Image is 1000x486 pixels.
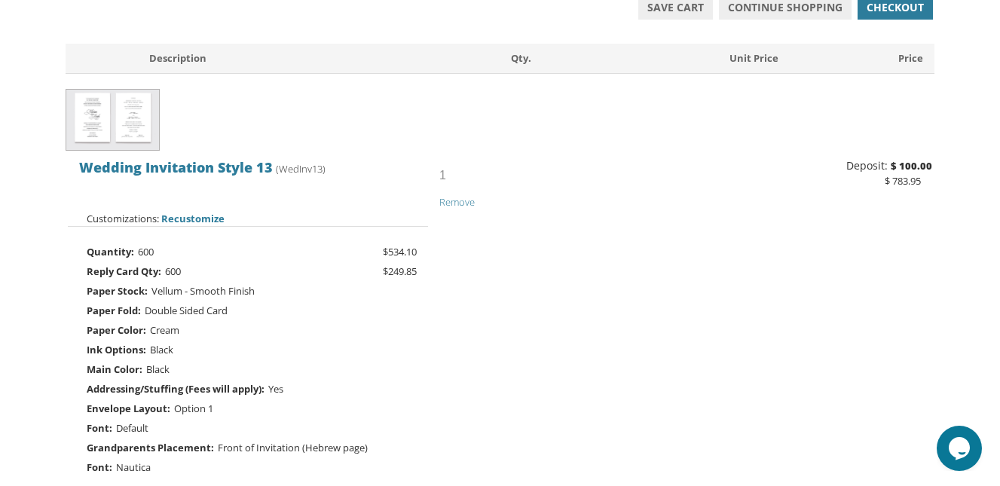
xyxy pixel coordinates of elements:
[439,194,475,209] a: Remove
[645,51,790,66] div: Unit Price
[116,460,151,474] span: Nautica
[87,281,148,301] span: Paper Stock:
[79,161,273,176] a: Wedding Invitation Style 13
[218,441,368,454] span: Front of Invitation (Hebrew page)
[500,51,644,66] div: Qty.
[790,51,934,66] div: Price
[383,261,417,281] span: $249.85
[79,158,273,176] span: Wedding Invitation Style 13
[885,174,921,188] span: $ 783.95
[145,304,228,317] span: Double Sided Card
[87,359,142,379] span: Main Color:
[439,195,475,209] span: Remove
[146,362,170,376] span: Black
[165,264,181,278] span: 600
[87,212,159,225] strong: Customizations:
[150,343,173,356] span: Black
[174,402,213,415] span: Option 1
[87,340,146,359] span: Ink Options:
[846,158,888,173] span: Deposit:
[87,261,161,281] span: Reply Card Qty:
[87,457,112,477] span: Font:
[87,320,146,340] span: Paper Color:
[87,242,134,261] span: Quantity:
[66,89,160,151] img: Show product details for Wedding Invitation Style 13
[138,245,154,258] span: 600
[87,438,214,457] span: Grandparents Placement:
[151,284,255,298] span: Vellum - Smooth Finish
[87,399,170,418] span: Envelope Layout:
[161,212,225,225] a: Recustomize
[116,421,148,435] span: Default
[276,162,326,176] span: (WedInv13)
[150,323,179,337] span: Cream
[138,51,500,66] div: Description
[891,159,932,173] span: $ 100.00
[937,426,985,471] iframe: chat widget
[87,418,112,438] span: Font:
[87,301,141,320] span: Paper Fold:
[87,379,265,399] span: Addressing/Stuffing (Fees will apply):
[268,382,283,396] span: Yes
[383,242,417,261] span: $534.10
